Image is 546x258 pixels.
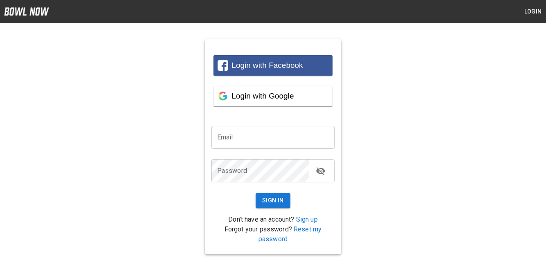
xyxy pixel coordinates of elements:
[211,224,335,244] p: Forgot your password?
[4,7,49,16] img: logo
[258,225,321,243] a: Reset my password
[231,61,303,70] span: Login with Facebook
[296,215,318,223] a: Sign up
[256,193,290,208] button: Sign In
[520,4,546,19] button: Login
[213,55,333,76] button: Login with Facebook
[231,92,294,100] span: Login with Google
[312,163,329,179] button: toggle password visibility
[213,86,333,106] button: Login with Google
[211,215,335,224] p: Don't have an account?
